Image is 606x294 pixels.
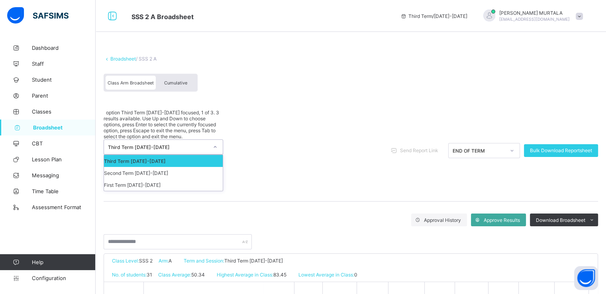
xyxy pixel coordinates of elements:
[108,80,154,86] span: Class Arm Broadsheet
[32,61,96,67] span: Staff
[104,167,223,179] div: Second Term [DATE]-[DATE]
[354,272,357,278] span: 0
[32,188,96,194] span: Time Table
[147,272,152,278] span: 31
[32,259,95,265] span: Help
[139,258,153,264] span: SSS 2
[32,172,96,178] span: Messaging
[104,155,223,167] div: Third Term [DATE]-[DATE]
[33,124,96,131] span: Broadsheet
[164,80,187,86] span: Cumulative
[32,275,95,281] span: Configuration
[131,13,194,21] span: Class Arm Broadsheet
[32,156,96,163] span: Lesson Plan
[158,272,191,278] span: Class Average:
[112,272,147,278] span: No. of students:
[7,7,69,24] img: safsims
[574,266,598,290] button: Open asap
[110,56,136,62] a: Broadsheet
[475,10,587,23] div: SULAYMANMURTALA
[169,258,172,264] span: A
[400,13,467,19] span: session/term information
[108,144,208,150] div: Third Term [DATE]-[DATE]
[424,217,461,223] span: Approval History
[191,272,205,278] span: 50.34
[32,45,96,51] span: Dashboard
[32,92,96,99] span: Parent
[273,272,286,278] span: 83.45
[159,258,169,264] span: Arm:
[32,204,96,210] span: Assessment Format
[298,272,354,278] span: Lowest Average in Class:
[400,147,438,153] span: Send Report Link
[224,258,283,264] span: Third Term [DATE]-[DATE]
[499,17,570,22] span: [EMAIL_ADDRESS][DOMAIN_NAME]
[32,76,96,83] span: Student
[104,110,219,139] span: option Third Term [DATE]-[DATE] focused, 1 of 3. 3 results available. Use Up and Down to choose o...
[136,56,157,62] span: / SSS 2 A
[499,10,570,16] span: [PERSON_NAME] MURTALA
[530,147,592,153] span: Bulk Download Reportsheet
[184,258,224,264] span: Term and Session:
[32,108,96,115] span: Classes
[484,217,520,223] span: Approve Results
[32,140,96,147] span: CBT
[112,258,139,264] span: Class Level:
[536,217,585,223] span: Download Broadsheet
[104,179,223,191] div: First Term [DATE]-[DATE]
[453,147,505,153] div: END OF TERM
[217,272,273,278] span: Highest Average in Class:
